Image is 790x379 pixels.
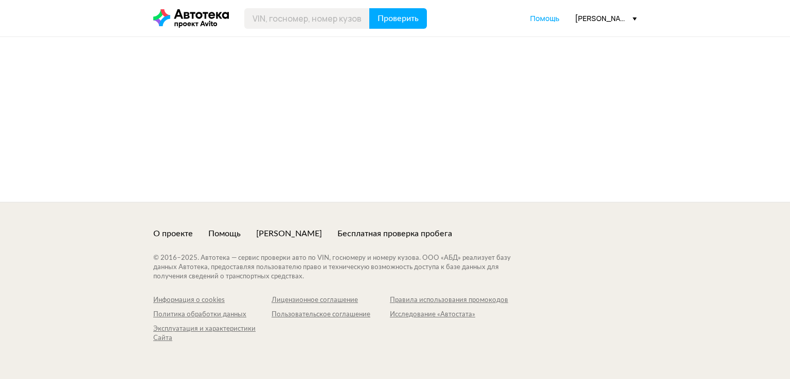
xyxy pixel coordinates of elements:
a: Помощь [530,13,560,24]
div: [PERSON_NAME][EMAIL_ADDRESS][DOMAIN_NAME] [575,13,637,23]
a: Исследование «Автостата» [390,310,508,319]
a: Правила использования промокодов [390,296,508,305]
a: Бесплатная проверка пробега [337,228,452,239]
a: Политика обработки данных [153,310,272,319]
a: Информация о cookies [153,296,272,305]
div: © 2016– 2025 . Автотека — сервис проверки авто по VIN, госномеру и номеру кузова. ООО «АБД» реали... [153,254,531,281]
input: VIN, госномер, номер кузова [244,8,370,29]
button: Проверить [369,8,427,29]
a: [PERSON_NAME] [256,228,322,239]
a: Помощь [208,228,241,239]
a: Эксплуатация и характеристики Сайта [153,325,272,343]
a: Пользовательское соглашение [272,310,390,319]
a: О проекте [153,228,193,239]
span: Помощь [530,13,560,23]
span: Проверить [378,14,419,23]
a: Лицензионное соглашение [272,296,390,305]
